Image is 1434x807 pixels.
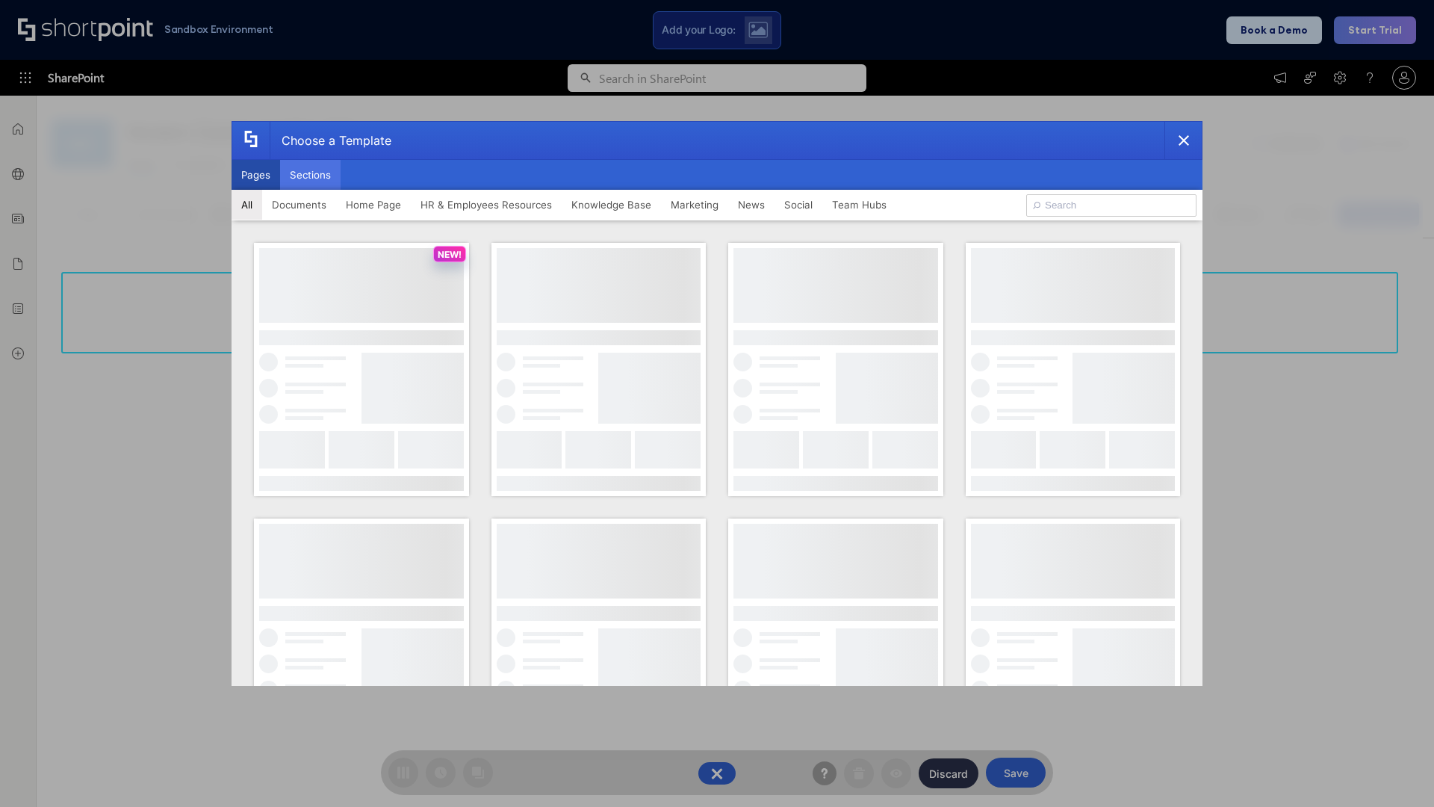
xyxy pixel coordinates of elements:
iframe: Chat Widget [1359,735,1434,807]
div: Choose a Template [270,122,391,159]
button: Knowledge Base [562,190,661,220]
button: Home Page [336,190,411,220]
button: Marketing [661,190,728,220]
input: Search [1026,194,1196,217]
button: Sections [280,160,341,190]
button: News [728,190,775,220]
div: template selector [232,121,1202,686]
button: Team Hubs [822,190,896,220]
button: Social [775,190,822,220]
button: All [232,190,262,220]
p: NEW! [438,249,462,260]
button: HR & Employees Resources [411,190,562,220]
button: Documents [262,190,336,220]
button: Pages [232,160,280,190]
